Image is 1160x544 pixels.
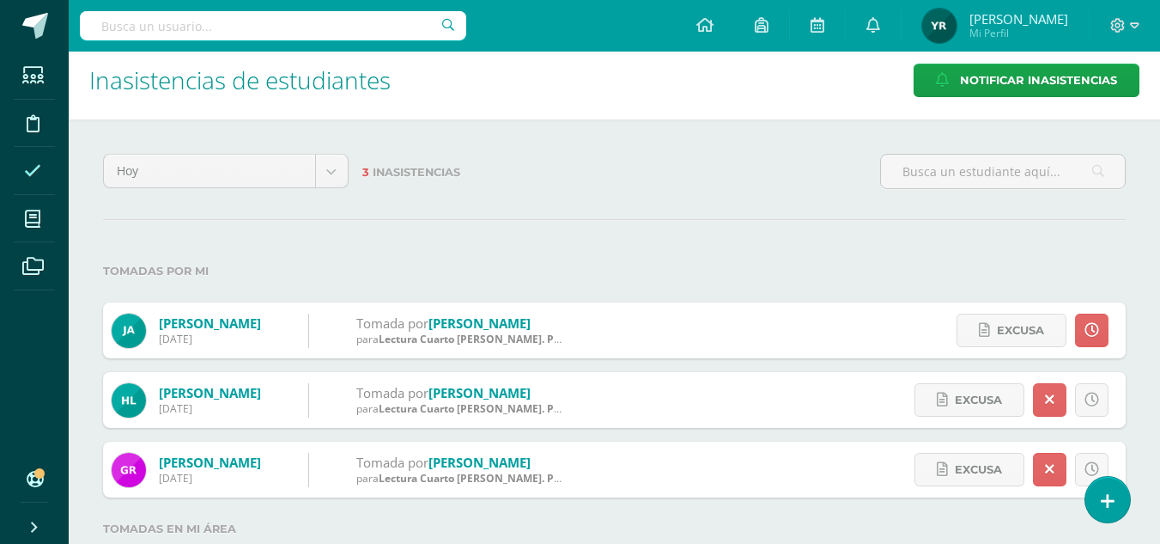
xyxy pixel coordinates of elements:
[356,315,428,332] span: Tomada por
[104,155,348,187] a: Hoy
[362,166,369,179] span: 3
[955,454,1002,486] span: Excusa
[997,315,1044,346] span: Excusa
[159,384,261,401] a: [PERSON_NAME]
[373,166,460,179] span: Inasistencias
[117,155,302,187] span: Hoy
[914,383,1024,417] a: Excusa
[112,383,146,418] img: 60454a5f6a634dff6ad2343ffd719e32.png
[969,26,1068,40] span: Mi Perfil
[159,471,261,486] div: [DATE]
[159,315,261,332] a: [PERSON_NAME]
[356,384,428,401] span: Tomada por
[159,332,261,346] div: [DATE]
[428,454,531,471] a: [PERSON_NAME]
[914,64,1139,97] a: Notificar Inasistencias
[379,401,595,416] span: Lectura Cuarto [PERSON_NAME]. Progra 'B'
[356,471,562,486] div: para
[89,64,391,96] span: Inasistencias de estudiantes
[379,471,595,486] span: Lectura Cuarto [PERSON_NAME]. Progra 'B'
[112,453,146,487] img: b13ce0c7e2a86c3512640255b6b1656f.png
[955,384,1002,416] span: Excusa
[356,401,562,416] div: para
[428,384,531,401] a: [PERSON_NAME]
[112,314,146,348] img: 2b2a8754fe07fb5331340a0312e6dd70.png
[922,9,957,43] img: 98a14b8a2142242c13a8985c4bbf6eb0.png
[914,453,1024,486] a: Excusa
[159,454,261,471] a: [PERSON_NAME]
[379,332,595,346] span: Lectura Cuarto [PERSON_NAME]. Progra 'B'
[428,315,531,332] a: [PERSON_NAME]
[80,11,466,40] input: Busca un usuario...
[969,10,1068,28] span: [PERSON_NAME]
[960,64,1117,96] span: Notificar Inasistencias
[957,314,1066,347] a: Excusa
[103,254,1126,289] label: Tomadas por mi
[881,155,1125,188] input: Busca un estudiante aquí...
[159,401,261,416] div: [DATE]
[356,332,562,346] div: para
[356,454,428,471] span: Tomada por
